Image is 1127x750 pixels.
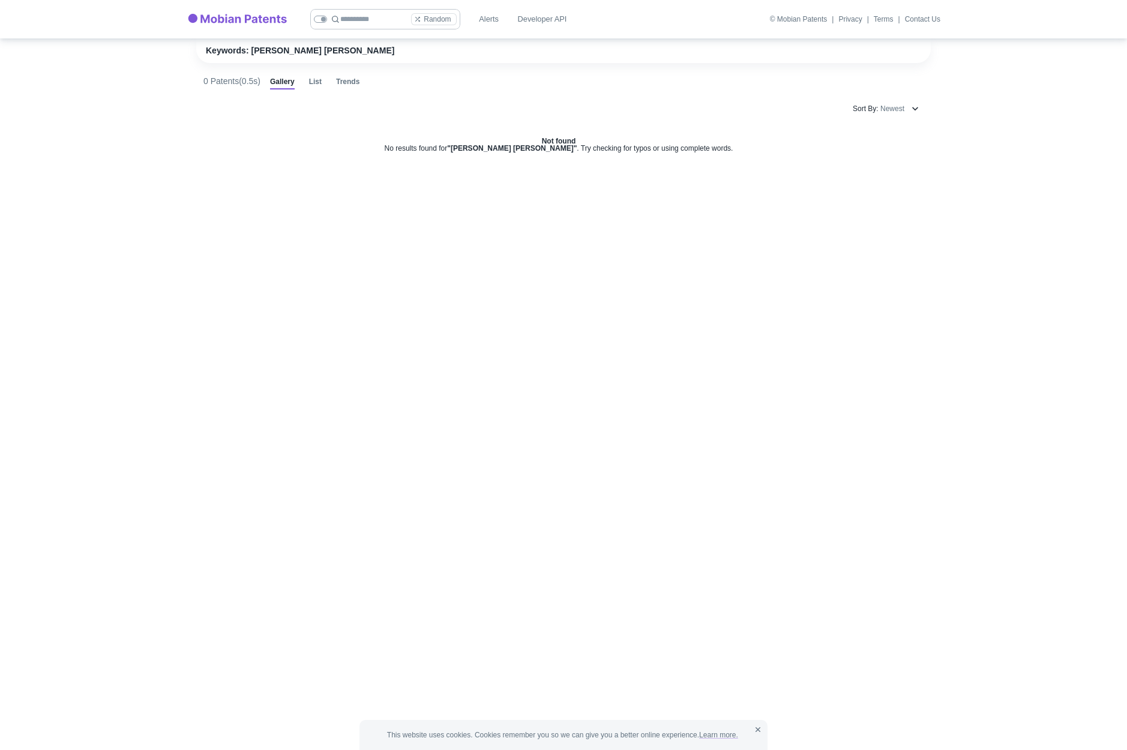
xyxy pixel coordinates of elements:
[898,14,900,25] div: |
[838,16,862,23] a: Privacy
[770,16,828,23] div: © Mobian Patents
[874,16,894,23] a: Terms
[880,105,904,112] span: Newest
[832,14,834,25] div: |
[194,138,924,152] p: No results found for . Try checking for typos or using complete words.
[905,16,940,23] a: Contact Us
[848,99,924,118] button: Sort By: Newest
[470,8,508,30] a: Alerts
[336,77,359,89] button: Trends
[542,137,576,145] b: Not found
[699,731,738,739] a: Learn more.
[203,76,260,86] h6: 0 Patents ( 0.5s )
[853,105,879,112] span: Sort By:
[513,8,572,30] a: Developer API
[270,77,295,89] button: Gallery
[309,77,322,89] button: List
[411,13,456,25] button: Random
[867,14,869,25] div: |
[387,730,740,740] span: This website uses cookies. Cookies remember you so we can give you a better online experience.
[251,46,395,56] h6: [PERSON_NAME] [PERSON_NAME]
[447,144,577,153] b: " [PERSON_NAME] [PERSON_NAME] "
[206,46,249,56] h6: Keywords:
